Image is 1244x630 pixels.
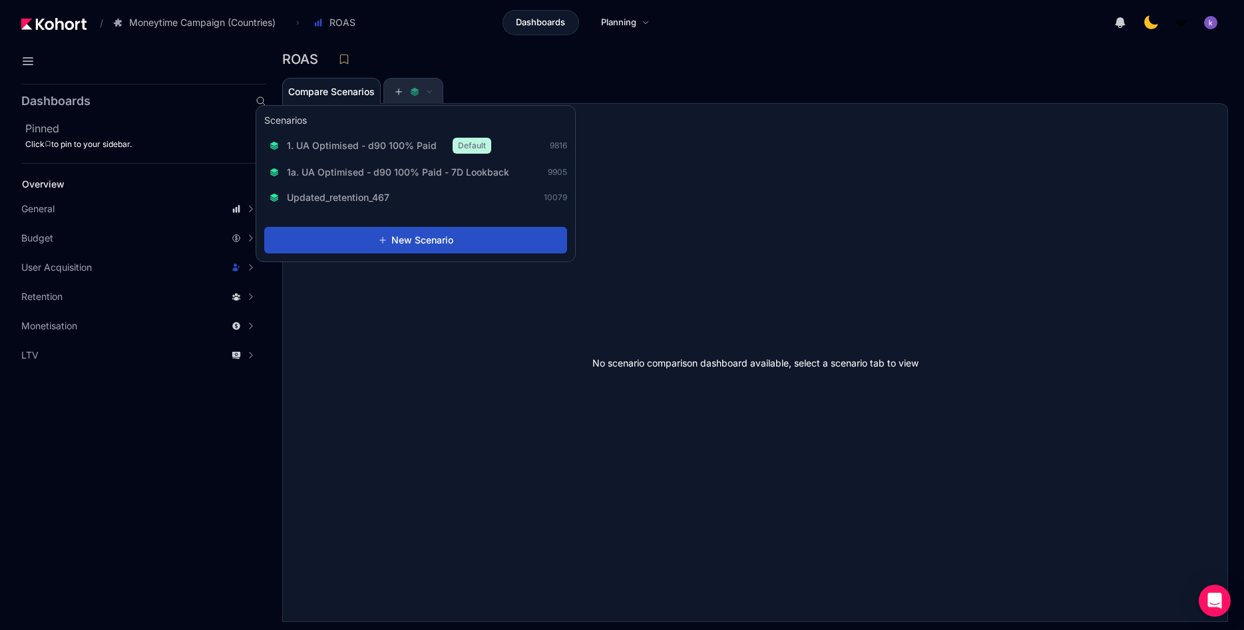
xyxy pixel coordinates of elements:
a: Overview [17,174,244,194]
h2: Dashboards [21,95,91,107]
div: Open Intercom Messenger [1199,585,1231,617]
span: Updated_retention_467 [287,191,389,204]
span: Planning [601,16,636,29]
span: 1. UA Optimised - d90 100% Paid [287,139,437,152]
div: Click to pin to your sidebar. [25,139,266,150]
span: Dashboards [516,16,565,29]
img: Kohort logo [21,18,87,30]
span: LTV [21,349,39,362]
span: Overview [22,178,65,190]
span: Retention [21,290,63,303]
button: Updated_retention_467 [264,187,403,208]
span: ROAS [329,16,355,29]
div: No scenario comparison dashboard available, select a scenario tab to view [283,104,1227,621]
span: › [294,17,302,28]
span: Moneytime Campaign (Countries) [129,16,276,29]
span: Monetisation [21,319,77,333]
span: / [89,16,103,30]
span: Budget [21,232,53,245]
h3: Scenarios [264,114,307,130]
span: General [21,202,55,216]
a: Dashboards [503,10,579,35]
span: 10079 [544,192,567,203]
a: Planning [587,10,664,35]
span: Default [453,138,491,154]
button: New Scenario [264,227,567,253]
button: Moneytime Campaign (Countries) [106,11,290,34]
button: 1a. UA Optimised - d90 100% Paid - 7D Lookback [264,162,522,183]
h3: ROAS [282,53,326,66]
span: New Scenario [391,234,453,247]
span: Compare Scenarios [288,87,375,96]
h2: Pinned [25,120,266,136]
span: User Acquisition [21,261,92,274]
button: ROAS [306,11,369,34]
span: 9816 [550,140,567,151]
span: 1a. UA Optimised - d90 100% Paid - 7D Lookback [287,166,509,179]
img: logo_MoneyTimeLogo_1_20250619094856634230.png [1175,16,1188,29]
span: 9905 [548,167,567,178]
button: 1. UA Optimised - d90 100% PaidDefault [264,134,497,158]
